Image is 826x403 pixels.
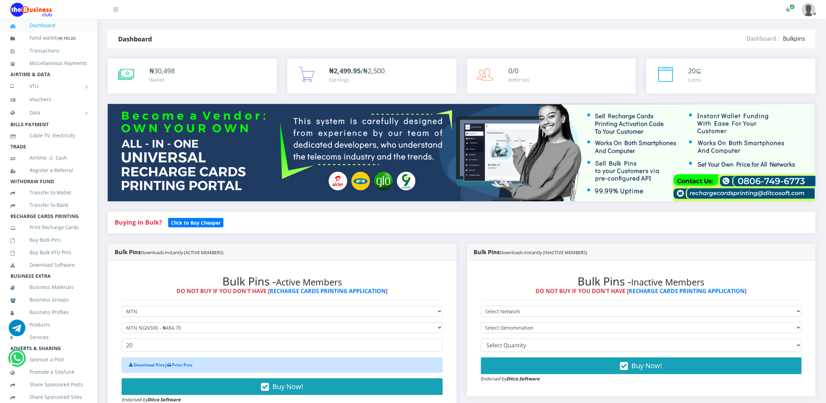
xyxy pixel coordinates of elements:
[108,59,277,94] a: ₦30,498 Wallet
[10,257,87,273] a: Download Software
[10,43,87,59] a: Transactions
[129,362,193,368] strong: |
[10,232,87,248] a: Buy Bulk Pins
[688,76,702,83] div: Coins
[177,287,387,295] strong: DO NOT BUY IF YOU DON'T HAVE [ ]
[509,76,530,83] div: Referrals
[141,249,223,256] small: Downloads instantly (ACTIVE MEMBERS)
[9,325,25,336] a: Chat for support
[10,162,87,178] a: Register a Referral
[149,76,175,83] div: Wallet
[108,104,816,201] img: multitenant_rcp.png
[481,357,802,374] button: Buy Now!
[149,66,175,76] div: ₦
[10,150,87,166] a: Airtime -2- Cash
[10,197,87,213] a: Transfer to Bank
[10,17,87,33] a: Dashboard
[58,35,75,41] b: 40,192.22
[790,4,795,9] span: Renew/Upgrade Subscription
[122,339,443,352] input: Enter Quantity
[629,287,745,295] a: RECHARGE CARDS PRINTING APPLICATION
[467,59,636,94] a: 0/0 Referrals
[632,361,662,370] span: Buy Now!
[10,279,87,295] a: Business Materials
[10,91,87,107] a: Vouchers
[10,244,87,260] a: Buy Bulk VTU Pins
[10,78,87,95] a: VTU
[509,66,519,75] span: 0/0
[507,376,540,382] strong: Ditco Software
[10,30,87,46] a: Fund wallet[40,192.22]
[287,59,457,94] a: ₦2,499.95/₦2,500 Earnings
[10,104,87,121] a: Data
[272,382,303,391] span: Buy Now!
[10,219,87,235] a: Print Recharge Cards
[10,355,24,366] a: Chat for support
[10,292,87,308] a: Business Groups
[329,66,361,75] b: ₦2,499.95
[785,7,791,13] i: Renew/Upgrade Subscription
[10,128,87,144] a: Cable TV, Electricity
[270,287,386,295] a: RECHARGE CARDS PRINTING APPLICATION
[536,287,747,295] strong: DO NOT BUY IF YOU DON'T HAVE [ ]
[122,275,443,288] h2: Bulk Pins -
[329,66,385,75] span: /₦2,500
[481,376,540,382] small: Endorsed by
[329,76,385,83] div: Earnings
[10,3,52,17] img: Logo
[10,377,87,393] a: Share Sponsored Posts
[746,35,776,42] a: Dashboard
[688,66,702,76] div: ⊆
[10,55,87,71] a: Miscellaneous Payments
[10,185,87,201] a: Transfer to Wallet
[10,364,87,380] a: Promote a Site/Link
[631,276,705,288] small: Inactive Members
[10,352,87,368] a: Sponsor a Post
[10,304,87,320] a: Business Profiles
[122,396,181,403] small: Endorsed by
[171,219,221,226] b: Click to Buy Cheaper
[802,3,816,16] img: User
[168,218,223,226] a: Click to Buy Cheaper
[10,329,87,345] a: Services
[276,276,342,288] small: Active Members
[500,249,588,256] small: Downloads instantly (INACTIVE MEMBERS)
[776,34,805,43] li: Bulkpins
[118,35,152,43] strong: Dashboard
[134,362,165,368] a: Download Pins
[122,378,443,395] button: Buy Now!
[147,396,181,403] strong: Ditco Software
[10,317,87,333] a: Products
[115,218,162,226] strong: Buying in Bulk?
[154,66,175,75] span: 30,498
[115,248,223,256] strong: Bulk Pins
[57,35,76,41] small: [ ]
[481,275,802,288] h2: Bulk Pins -
[474,248,588,256] strong: Bulk Pins
[172,362,193,368] a: Print Pins
[688,66,696,75] span: 20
